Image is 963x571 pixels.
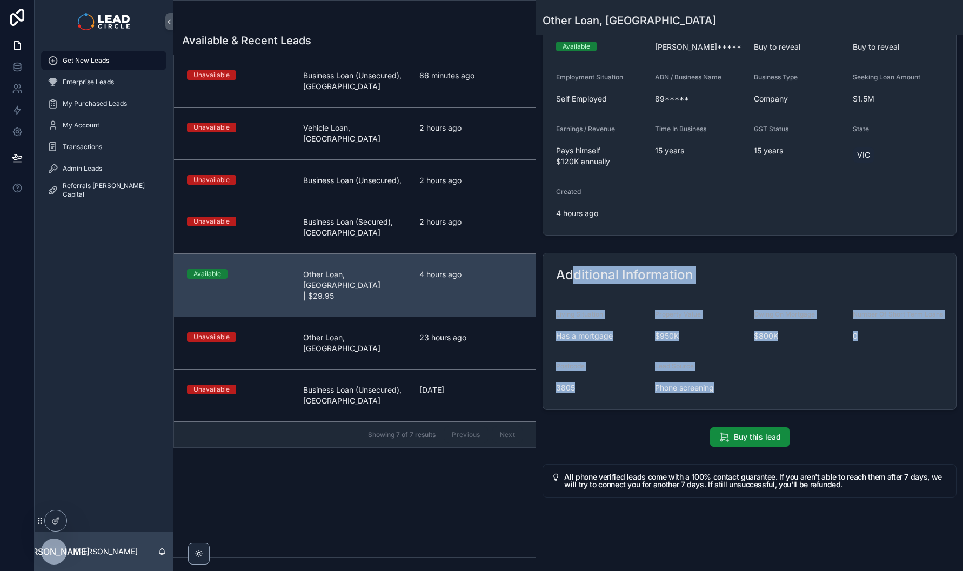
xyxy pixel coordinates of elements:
span: GST Status [754,125,788,133]
span: Other Loan, [GEOGRAPHIC_DATA] [303,332,406,354]
a: UnavailableBusiness Loan (Unsecured), [GEOGRAPHIC_DATA]86 minutes ago [174,55,536,107]
span: 3805 [556,382,646,393]
a: Referrals [PERSON_NAME] Capital [41,180,166,200]
div: Unavailable [193,385,230,394]
span: Seeking Loan Amount [853,73,920,81]
span: 23 hours ago [419,332,523,343]
span: 86 minutes ago [419,70,523,81]
span: Has a mortgage [556,331,646,341]
div: scrollable content [35,43,173,214]
span: 15 years [754,145,844,156]
span: 2 hours ago [419,175,523,186]
span: Business Type [754,73,798,81]
span: $800K [754,331,844,341]
a: Get New Leads [41,51,166,70]
span: Earnings / Revenue [556,125,615,133]
span: My Account [63,121,99,130]
span: Transactions [63,143,102,151]
span: Business Loan (Unsecured), [303,175,406,186]
div: Unavailable [193,175,230,185]
button: Buy this lead [710,427,790,447]
a: UnavailableBusiness Loan (Unsecured),2 hours ago [174,159,536,201]
a: UnavailableVehicle Loan, [GEOGRAPHIC_DATA]2 hours ago [174,107,536,159]
span: [DATE] [419,385,523,395]
span: [PERSON_NAME] [18,545,90,558]
span: Phone screening [655,382,745,393]
a: UnavailableBusiness Loan (Unsecured), [GEOGRAPHIC_DATA][DATE] [174,369,536,421]
span: 2 hours ago [419,217,523,227]
span: Get New Leads [63,56,109,65]
span: ABN / Business Name [655,73,721,81]
a: Transactions [41,137,166,157]
span: State [853,125,869,133]
span: 0 [853,331,943,341]
span: Buy to reveal [853,42,943,52]
span: 2 hours ago [419,123,523,133]
span: Other Loan, [GEOGRAPHIC_DATA] | $29.95 [303,269,406,301]
span: Referrals [PERSON_NAME] Capital [63,182,156,199]
span: VIC [857,150,870,160]
img: App logo [78,13,129,30]
a: UnavailableBusiness Loan (Secured), [GEOGRAPHIC_DATA]2 hours ago [174,201,536,253]
span: Self Employed [556,93,646,104]
div: Unavailable [193,332,230,342]
span: Lead Source [655,362,694,370]
a: My Account [41,116,166,135]
span: Living Situation [556,310,603,318]
span: 15 years [655,145,745,156]
a: Admin Leads [41,159,166,178]
span: $1.5M [853,93,943,104]
h5: All phone verified leads come with a 100% contact guarantee. If you aren't able to reach them aft... [564,473,947,488]
span: Admin Leads [63,164,102,173]
span: Enterprise Leads [63,78,114,86]
span: 4 hours ago [556,208,646,219]
span: Business Loan (Unsecured), [GEOGRAPHIC_DATA] [303,385,406,406]
span: My Purchased Leads [63,99,127,108]
span: Company [754,93,844,104]
span: $950K [655,331,745,341]
span: Showing 7 of 7 results [368,431,436,439]
div: Available [563,42,590,51]
span: Pays himself $120K annually [556,145,646,167]
span: Created [556,187,581,196]
span: Buy this lead [734,432,781,442]
h2: Additional Information [556,266,693,284]
div: Unavailable [193,70,230,80]
span: Employment Situation [556,73,623,81]
h1: Other Loan, [GEOGRAPHIC_DATA] [543,13,716,28]
a: Enterprise Leads [41,72,166,92]
a: My Purchased Leads [41,94,166,113]
span: Buy to reveal [754,42,844,52]
span: Vehicle Loan, [GEOGRAPHIC_DATA] [303,123,406,144]
a: AvailableOther Loan, [GEOGRAPHIC_DATA] | $29.954 hours ago [174,253,536,317]
span: Owing On Mortgage [754,310,815,318]
h1: Available & Recent Leads [182,33,311,48]
span: Number Of Short Term Loans [853,310,943,318]
span: Time In Business [655,125,706,133]
span: 4 hours ago [419,269,523,280]
span: Property Value [655,310,701,318]
div: Available [193,269,221,279]
p: [PERSON_NAME] [76,546,138,557]
a: UnavailableOther Loan, [GEOGRAPHIC_DATA]23 hours ago [174,317,536,369]
span: Business Loan (Unsecured), [GEOGRAPHIC_DATA] [303,70,406,92]
div: Unavailable [193,123,230,132]
span: Business Loan (Secured), [GEOGRAPHIC_DATA] [303,217,406,238]
span: Postcode [556,362,585,370]
div: Unavailable [193,217,230,226]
